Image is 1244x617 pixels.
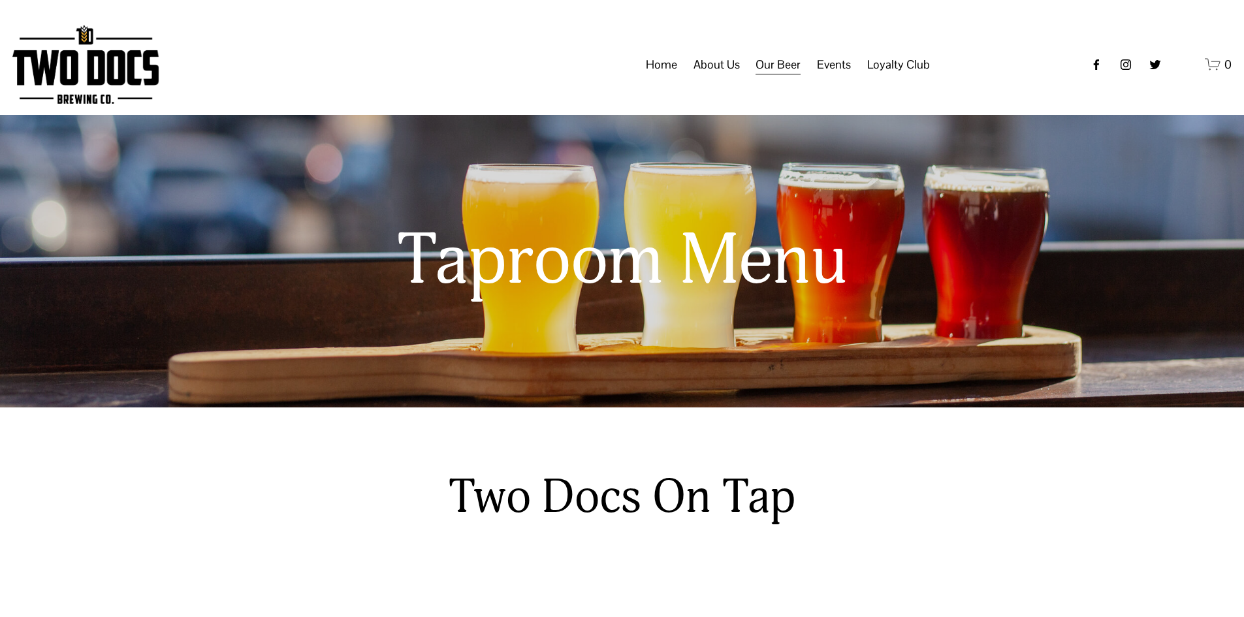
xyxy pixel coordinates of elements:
[12,25,159,104] img: Two Docs Brewing Co.
[867,52,930,77] a: folder dropdown
[756,54,801,76] span: Our Beer
[694,54,740,76] span: About Us
[1090,58,1103,71] a: Facebook
[1205,56,1232,72] a: 0 items in cart
[1224,57,1232,72] span: 0
[694,52,740,77] a: folder dropdown
[817,54,851,76] span: Events
[646,52,677,77] a: Home
[279,222,965,301] h1: Taproom Menu
[1119,58,1132,71] a: instagram-unauth
[867,54,930,76] span: Loyalty Club
[756,52,801,77] a: folder dropdown
[1149,58,1162,71] a: twitter-unauth
[399,469,845,527] h2: Two Docs On Tap
[817,52,851,77] a: folder dropdown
